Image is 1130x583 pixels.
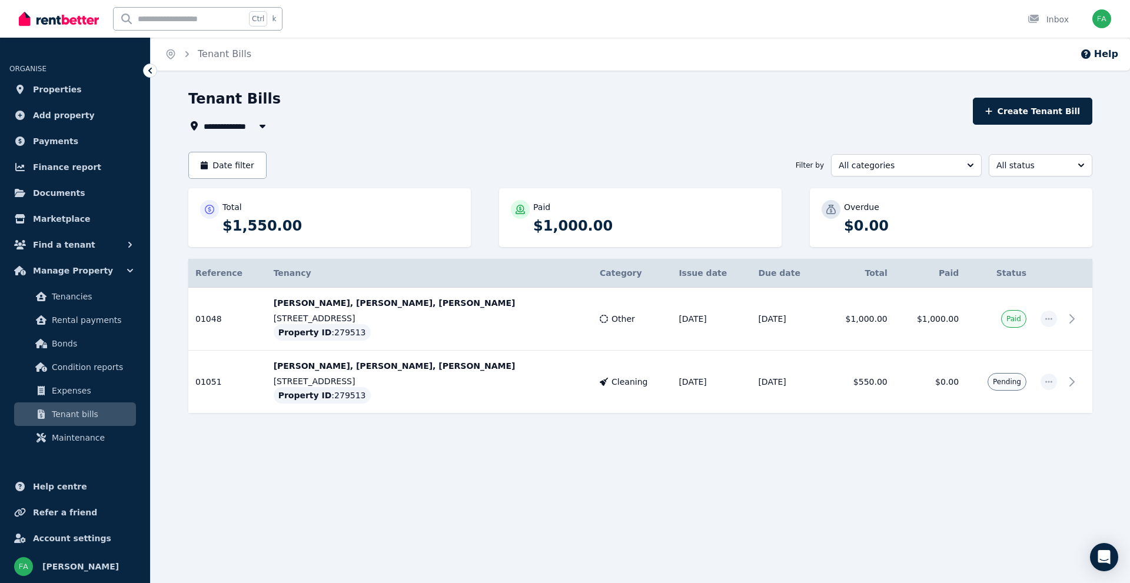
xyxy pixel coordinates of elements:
a: Expenses [14,379,136,402]
a: Help centre [9,475,141,498]
a: Finance report [9,155,141,179]
img: Faraz Ali [14,557,33,576]
p: $1,550.00 [222,216,459,235]
h1: Tenant Bills [188,89,281,108]
p: $0.00 [844,216,1081,235]
span: Reference [195,268,242,278]
span: Rental payments [52,313,131,327]
span: Documents [33,186,85,200]
th: Tenancy [267,259,593,288]
button: Manage Property [9,259,141,282]
p: $1,000.00 [533,216,770,235]
span: Ctrl [249,11,267,26]
th: Total [823,259,894,288]
button: Date filter [188,152,267,179]
th: Issue date [672,259,751,288]
p: Paid [533,201,550,213]
div: : 279513 [274,324,371,341]
span: Account settings [33,531,111,545]
th: Status [966,259,1033,288]
td: $0.00 [895,351,966,414]
a: Marketplace [9,207,141,231]
span: Find a tenant [33,238,95,252]
span: ORGANISE [9,65,46,73]
button: Find a tenant [9,233,141,256]
span: Add property [33,108,95,122]
span: Filter by [796,161,824,170]
div: Open Intercom Messenger [1090,543,1118,571]
button: All status [989,154,1092,176]
td: $1,000.00 [823,288,894,351]
span: Cleaning [611,376,647,388]
span: Expenses [52,384,131,398]
td: $550.00 [823,351,894,414]
p: [PERSON_NAME], [PERSON_NAME], [PERSON_NAME] [274,360,586,372]
a: Condition reports [14,355,136,379]
a: Tenancies [14,285,136,308]
p: [STREET_ADDRESS] [274,375,586,387]
th: Paid [895,259,966,288]
span: k [272,14,276,24]
a: Maintenance [14,426,136,449]
nav: Breadcrumb [151,38,265,71]
button: All categories [831,154,982,176]
a: Tenant bills [14,402,136,426]
a: Bonds [14,332,136,355]
span: Manage Property [33,264,113,278]
th: Due date [751,259,823,288]
span: Other [611,313,635,325]
div: Inbox [1028,14,1069,25]
td: $1,000.00 [895,288,966,351]
span: Property ID [278,327,332,338]
span: Bonds [52,337,131,351]
span: Tenancies [52,289,131,304]
span: Property ID [278,389,332,401]
span: Marketplace [33,212,90,226]
div: : 279513 [274,387,371,404]
a: Rental payments [14,308,136,332]
span: [PERSON_NAME] [42,559,119,574]
a: Payments [9,129,141,153]
span: 01051 [195,377,222,387]
td: [DATE] [672,351,751,414]
img: Faraz Ali [1092,9,1111,28]
span: Refer a friend [33,505,97,519]
img: RentBetter [19,10,99,28]
span: Pending [993,377,1021,387]
button: Create Tenant Bill [973,98,1092,125]
th: Category [593,259,672,288]
span: Properties [33,82,82,96]
span: All categories [839,159,958,171]
p: [STREET_ADDRESS] [274,312,586,324]
td: [DATE] [751,351,823,414]
a: Account settings [9,527,141,550]
span: Payments [33,134,78,148]
td: [DATE] [672,288,751,351]
span: Finance report [33,160,101,174]
p: Total [222,201,242,213]
span: Maintenance [52,431,131,445]
span: 01048 [195,314,222,324]
span: Condition reports [52,360,131,374]
a: Add property [9,104,141,127]
a: Refer a friend [9,501,141,524]
span: Help centre [33,479,87,494]
p: [PERSON_NAME], [PERSON_NAME], [PERSON_NAME] [274,297,586,309]
a: Properties [9,78,141,101]
span: Paid [1006,314,1021,324]
td: [DATE] [751,288,823,351]
span: All status [996,159,1068,171]
span: Tenant bills [52,407,131,421]
button: Help [1080,47,1118,61]
a: Tenant Bills [198,48,251,59]
a: Documents [9,181,141,205]
p: Overdue [844,201,879,213]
